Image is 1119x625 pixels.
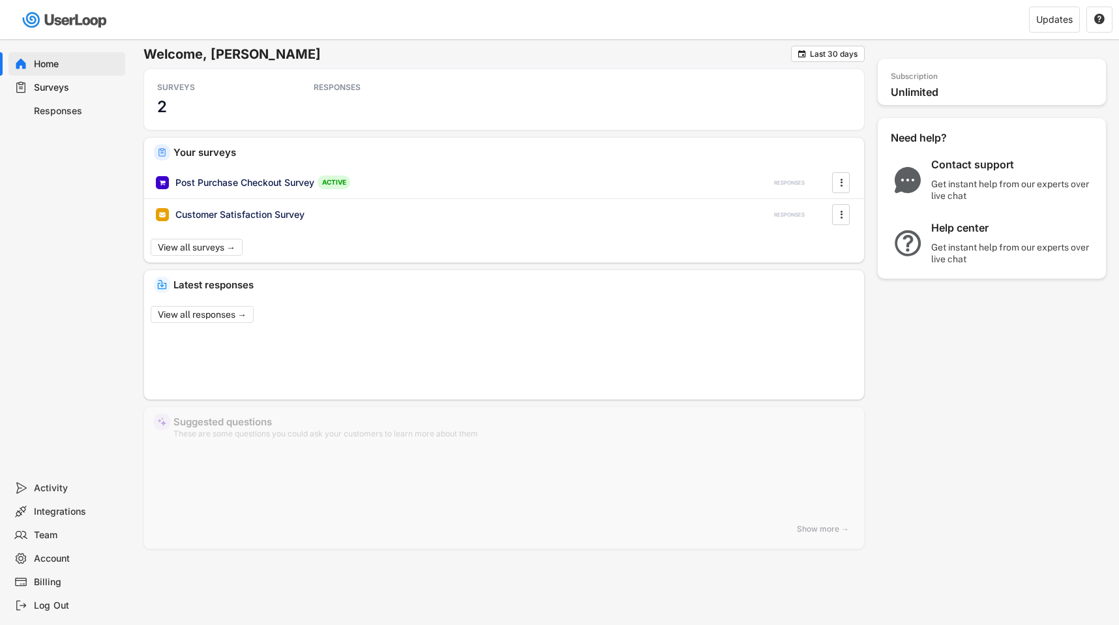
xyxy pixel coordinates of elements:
[151,306,254,323] button: View all responses →
[34,506,120,518] div: Integrations
[835,173,848,192] button: 
[34,576,120,588] div: Billing
[34,529,120,541] div: Team
[157,97,167,117] h3: 2
[891,72,938,82] div: Subscription
[810,50,858,58] div: Last 30 days
[835,205,848,224] button: 
[157,280,167,290] img: IncomingMajor.svg
[891,131,982,145] div: Need help?
[931,158,1094,172] div: Contact support
[931,178,1094,202] div: Get instant help from our experts over live chat
[1094,14,1105,25] button: 
[792,519,854,539] button: Show more →
[314,82,431,93] div: RESPONSES
[34,482,120,495] div: Activity
[798,49,806,59] text: 
[931,241,1094,265] div: Get instant help from our experts over live chat
[157,82,275,93] div: SURVEYS
[318,175,350,189] div: ACTIVE
[774,211,805,219] div: RESPONSES
[20,7,112,33] img: userloop-logo-01.svg
[34,82,120,94] div: Surveys
[143,46,791,63] h6: Welcome, [PERSON_NAME]
[931,221,1094,235] div: Help center
[34,105,120,117] div: Responses
[797,49,807,59] button: 
[173,430,854,438] div: These are some questions you could ask your customers to learn more about them
[175,208,305,221] div: Customer Satisfaction Survey
[840,175,843,189] text: 
[891,230,925,256] img: QuestionMarkInverseMajor.svg
[34,600,120,612] div: Log Out
[840,207,843,221] text: 
[151,239,243,256] button: View all surveys →
[157,417,167,427] img: MagicMajor%20%28Purple%29.svg
[173,417,854,427] div: Suggested questions
[1036,15,1073,24] div: Updates
[34,553,120,565] div: Account
[175,176,314,189] div: Post Purchase Checkout Survey
[1094,13,1105,25] text: 
[891,85,1099,99] div: Unlimited
[774,179,805,187] div: RESPONSES
[891,167,925,193] img: ChatMajor.svg
[34,58,120,70] div: Home
[173,280,854,290] div: Latest responses
[173,147,854,157] div: Your surveys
